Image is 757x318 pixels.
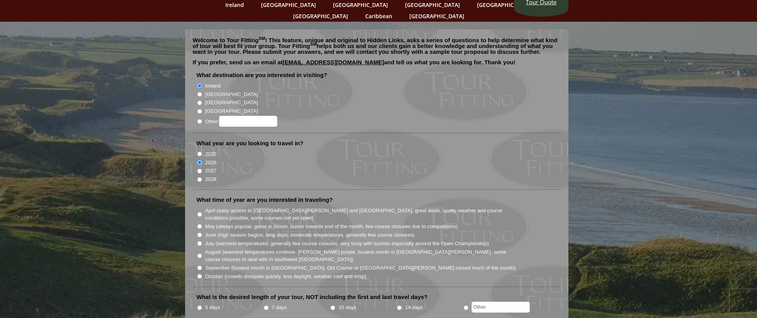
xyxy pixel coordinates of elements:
input: Other: [219,116,277,127]
input: Other [472,302,530,313]
label: [GEOGRAPHIC_DATA] [205,91,258,98]
label: 14 days [405,304,423,311]
label: What time of year are you interested in traveling? [197,196,333,204]
a: [GEOGRAPHIC_DATA] [405,10,468,22]
label: 2026 [205,159,216,167]
label: [GEOGRAPHIC_DATA] [205,99,258,107]
label: What year are you looking to travel in? [197,139,304,147]
label: 10 days [338,304,356,311]
label: April (easy access to [GEOGRAPHIC_DATA][PERSON_NAME] and [GEOGRAPHIC_DATA], great deals, spotty w... [205,207,517,222]
a: [EMAIL_ADDRESS][DOMAIN_NAME] [283,59,384,65]
label: 7 days [272,304,287,311]
label: 5 days [205,304,220,311]
sup: SM [259,36,265,41]
label: June (high season begins, long days, moderate temperatures, generally few course closures) [205,231,415,239]
a: Caribbean [361,10,396,22]
label: What destination are you interested in visiting? [197,71,328,79]
label: July (warmest temperatures, generally few course closures, very busy with tourists especially aro... [205,240,489,248]
label: What is the desired length of your tour, NOT including the first and last travel days? [197,293,428,301]
label: August (warmest temperatures continue, [PERSON_NAME] purple, busiest month in [GEOGRAPHIC_DATA][P... [205,248,517,263]
sup: SM [310,42,317,46]
a: [GEOGRAPHIC_DATA] [289,10,352,22]
p: If you prefer, send us an email at and tell us what you are looking for. Thank you! [193,59,561,71]
label: 2025 [205,150,216,158]
label: Ireland [205,82,221,90]
p: Welcome to Tour Fitting ! This feature, unique and original to Hidden Links, asks a series of que... [193,37,561,55]
label: 2028 [205,175,216,183]
label: Other: [205,116,277,127]
label: September (busiest month in [GEOGRAPHIC_DATA], Old Course at [GEOGRAPHIC_DATA][PERSON_NAME] close... [205,264,516,272]
label: [GEOGRAPHIC_DATA] [205,107,258,115]
label: October (crowds dissipate quickly, less daylight, weather cool and crisp) [205,273,367,280]
label: May (always popular, gorse in bloom, busier towards end of the month, few course closures due to ... [205,223,458,230]
label: 2027 [205,167,216,175]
